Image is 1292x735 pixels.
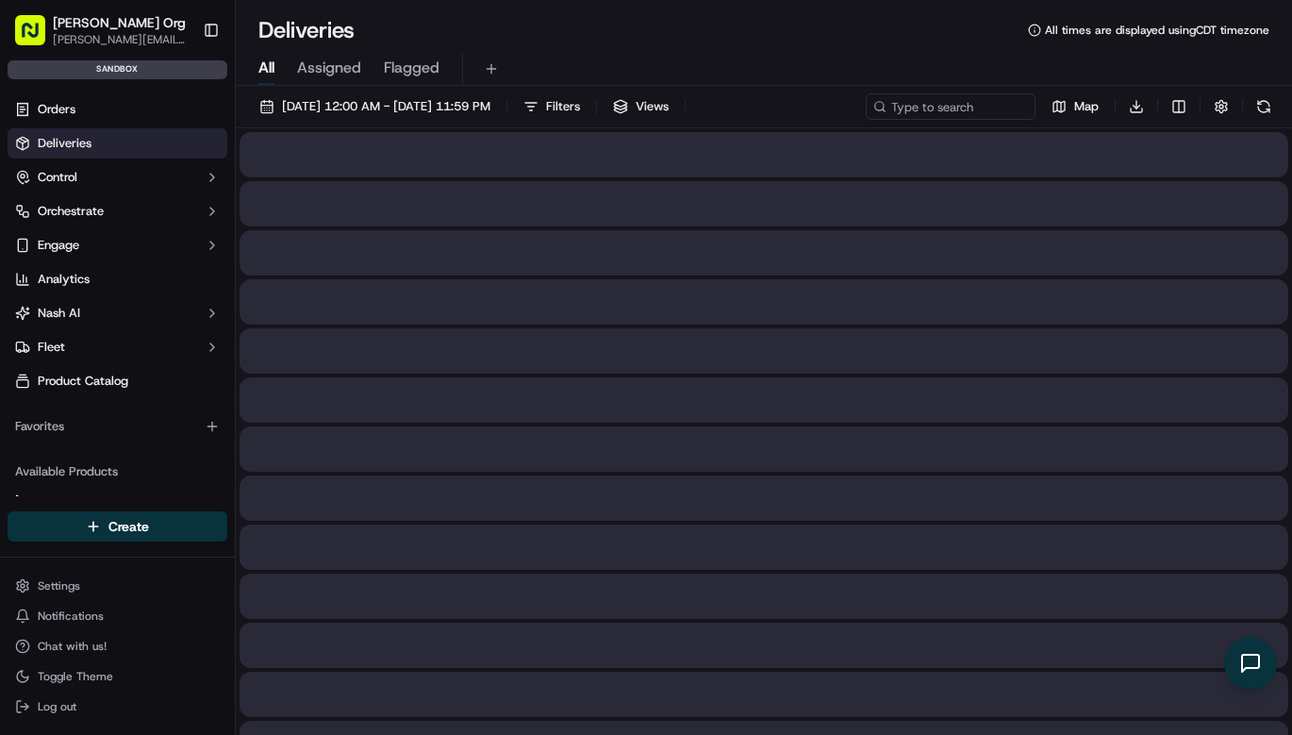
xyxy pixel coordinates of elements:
button: Refresh [1251,93,1277,120]
a: Deliveries [8,128,227,159]
span: Engage [38,237,79,254]
span: All times are displayed using CDT timezone [1045,23,1269,38]
button: Settings [8,573,227,599]
span: Map [1074,98,1099,115]
button: [DATE] 12:00 AM - [DATE] 11:59 PM [251,93,499,120]
button: Engage [8,230,227,260]
div: Favorites [8,411,227,442]
div: sandbox [8,60,227,79]
button: Toggle Theme [8,663,227,690]
button: Orchestrate [8,196,227,226]
input: Type to search [866,93,1035,120]
button: Filters [515,93,588,120]
span: Fleet [38,339,65,356]
span: Create [108,517,149,536]
a: Product Catalog [8,366,227,396]
button: Views [605,93,677,120]
button: Control [8,162,227,192]
span: All [258,57,274,79]
a: Analytics [8,264,227,294]
span: Notifications [38,609,104,624]
button: Map [1043,93,1107,120]
span: Settings [38,578,80,593]
span: Chat with us! [38,639,107,654]
button: Log out [8,693,227,720]
button: Fleet [8,332,227,362]
span: Assigned [297,57,361,79]
span: Deliveries [38,135,91,152]
button: Create [8,511,227,542]
span: Promise [38,493,82,510]
h1: Deliveries [258,15,355,45]
button: Nash AI [8,298,227,328]
a: Orders [8,94,227,125]
span: Log out [38,699,76,714]
button: [PERSON_NAME] Org [53,13,186,32]
button: Open chat [1224,637,1277,690]
span: [DATE] 12:00 AM - [DATE] 11:59 PM [282,98,490,115]
span: Control [38,169,77,186]
button: [PERSON_NAME][EMAIL_ADDRESS][PERSON_NAME] [53,32,188,47]
div: Available Products [8,457,227,487]
span: Views [636,98,669,115]
a: Promise [15,493,220,510]
span: Orchestrate [38,203,104,220]
span: Analytics [38,271,90,288]
span: Product Catalog [38,373,128,390]
span: Orders [38,101,75,118]
span: Filters [546,98,580,115]
button: Promise [8,487,227,517]
span: Nash AI [38,305,80,322]
button: [PERSON_NAME] Org[PERSON_NAME][EMAIL_ADDRESS][PERSON_NAME] [8,8,195,53]
button: Notifications [8,603,227,629]
span: Flagged [384,57,439,79]
span: Toggle Theme [38,669,113,684]
button: Chat with us! [8,633,227,660]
